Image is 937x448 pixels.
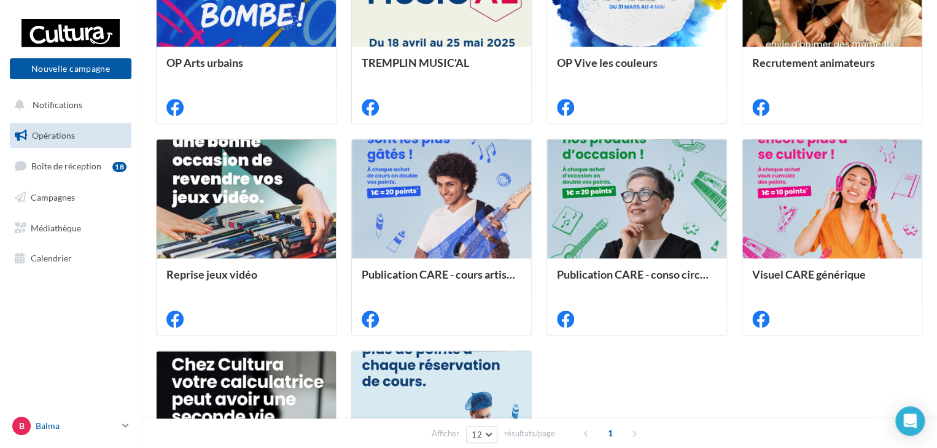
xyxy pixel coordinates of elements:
button: Notifications [7,92,129,118]
a: Calendrier [7,245,134,271]
span: Médiathèque [31,222,81,233]
button: Nouvelle campagne [10,58,131,79]
span: Opérations [32,130,75,141]
div: Visuel CARE générique [752,268,912,293]
p: Balma [36,420,117,432]
span: Afficher [432,428,459,439]
span: Notifications [33,99,82,110]
a: Opérations [7,123,134,149]
span: 12 [472,430,482,439]
span: 1 [601,423,620,443]
span: Campagnes [31,192,75,203]
div: OP Arts urbains [166,56,326,81]
span: Calendrier [31,253,72,263]
span: résultats/page [504,428,555,439]
a: Campagnes [7,185,134,210]
div: OP Vive les couleurs [557,56,717,81]
div: 18 [112,162,126,172]
a: B Balma [10,414,131,438]
div: TREMPLIN MUSIC'AL [362,56,521,81]
div: Recrutement animateurs [752,56,912,81]
span: B [19,420,25,432]
div: Publication CARE - conso circulaire [557,268,717,293]
div: Reprise jeux vidéo [166,268,326,293]
div: Open Intercom Messenger [895,406,925,436]
a: Boîte de réception18 [7,153,134,179]
a: Médiathèque [7,215,134,241]
div: Publication CARE - cours artistiques et musicaux [362,268,521,293]
span: Boîte de réception [31,161,101,171]
button: 12 [466,426,497,443]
